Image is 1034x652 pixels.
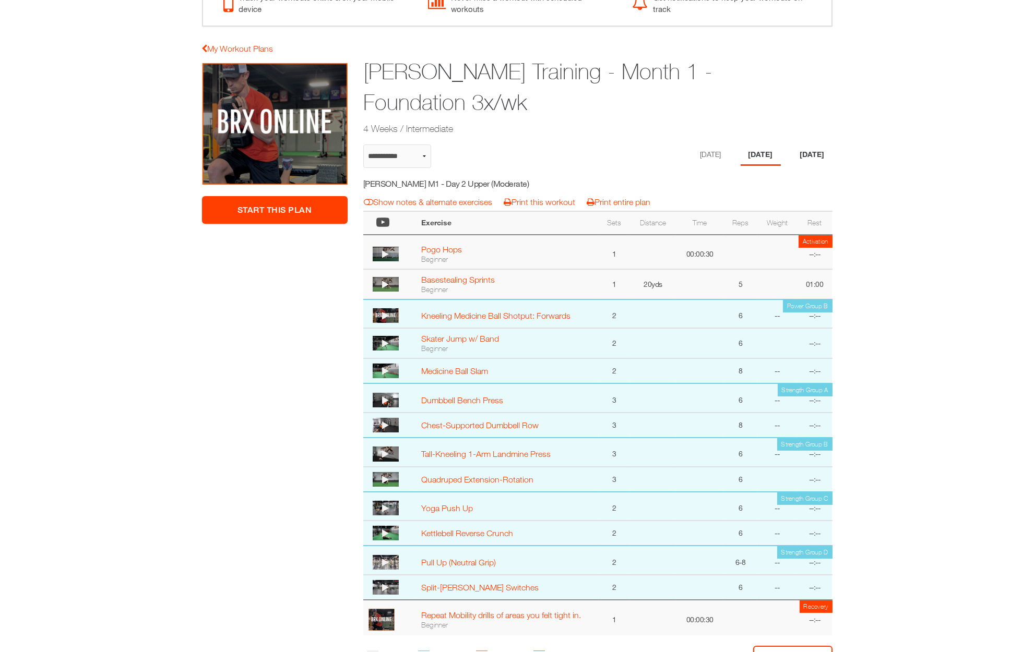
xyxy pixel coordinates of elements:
[421,366,488,376] a: Medicine Ball Slam
[373,393,399,407] img: thumbnail.png
[797,328,833,358] td: --:--
[797,413,833,438] td: --:--
[373,446,399,461] img: thumbnail.png
[797,269,833,299] td: 01:00
[797,600,833,635] td: --:--
[599,211,629,235] th: Sets
[723,211,757,235] th: Reps
[630,211,676,235] th: Distance
[757,211,797,235] th: Weight
[373,336,399,351] img: thumbnail.png
[676,600,723,635] td: 00:00:30
[723,467,757,492] td: 6
[421,311,571,320] a: Kneeling Medicine Ball Shotput: Forwards
[723,575,757,600] td: 6
[797,546,833,575] td: --:--
[723,492,757,521] td: 6
[373,247,399,261] img: thumbnail.png
[757,413,797,438] td: --
[799,235,833,248] td: Activation
[651,280,662,288] span: yds
[599,467,629,492] td: 3
[599,600,629,635] td: 1
[373,555,399,570] img: thumbnail.png
[373,277,399,292] img: thumbnail.png
[599,269,629,299] td: 1
[373,364,399,378] img: thumbnail.png
[676,211,723,235] th: Time
[757,546,797,575] td: --
[202,196,348,224] a: Start This Plan
[797,467,833,492] td: --:--
[723,328,757,358] td: 6
[373,308,399,323] img: large.PNG
[777,492,833,505] td: Strength Group C
[757,575,797,600] td: --
[363,122,752,135] h2: 4 Weeks / Intermediate
[373,526,399,540] img: thumbnail.png
[421,344,593,353] div: Beginner
[599,438,629,467] td: 3
[421,558,496,567] a: Pull Up (Neutral Grip)
[723,269,757,299] td: 5
[364,197,492,207] a: Show notes & alternate exercises
[757,383,797,413] td: --
[416,211,599,235] th: Exercise
[797,235,833,269] td: --:--
[723,383,757,413] td: 6
[723,299,757,329] td: 6
[421,285,593,294] div: Beginner
[599,328,629,358] td: 2
[421,503,473,513] a: Yoga Push Up
[778,384,833,396] td: Strength Group A
[421,255,593,264] div: Beginner
[599,546,629,575] td: 2
[421,620,593,630] div: Beginner
[797,521,833,546] td: --:--
[504,197,575,207] a: Print this workout
[723,521,757,546] td: 6
[421,475,533,484] a: Quadruped Extension-Rotation
[421,528,513,538] a: Kettlebell Reverse Crunch
[599,413,629,438] td: 3
[723,546,757,575] td: 6-8
[363,178,550,189] h5: [PERSON_NAME] M1 - Day 2 Upper (Moderate)
[741,144,781,166] li: Day 2
[599,358,629,383] td: 2
[373,580,399,595] img: thumbnail.png
[777,438,833,451] td: Strength Group B
[421,395,503,405] a: Dumbbell Bench Press
[757,521,797,546] td: --
[757,299,797,329] td: --
[797,383,833,413] td: --:--
[693,144,729,166] li: Day 1
[373,501,399,515] img: thumbnail.png
[723,438,757,467] td: 6
[783,300,832,312] td: Power Group B
[202,44,274,53] a: My Workout Plans
[757,358,797,383] td: --
[797,211,833,235] th: Rest
[797,299,833,329] td: --:--
[421,245,462,254] a: Pogo Hops
[676,235,723,269] td: 00:00:30
[599,521,629,546] td: 2
[373,472,399,487] img: thumbnail.png
[421,420,539,430] a: Chest-Supported Dumbbell Row
[723,358,757,383] td: 8
[587,197,650,207] a: Print entire plan
[421,583,539,592] a: Split-[PERSON_NAME] Switches
[369,609,395,631] img: profile.PNG
[421,275,495,284] a: Basestealing Sprints
[421,334,499,343] a: Skater Jump w/ Band
[202,63,348,186] img: Max Jaeger Training - Month 1 - Foundation 3x/wk
[630,269,676,299] td: 20
[373,418,399,432] img: thumbnail.png
[792,144,833,166] li: Day 3
[757,492,797,521] td: --
[599,492,629,521] td: 2
[421,449,551,458] a: Tall-Kneeling 1-Arm Landmine Press
[800,600,833,613] td: Recovery
[599,575,629,600] td: 2
[599,383,629,413] td: 3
